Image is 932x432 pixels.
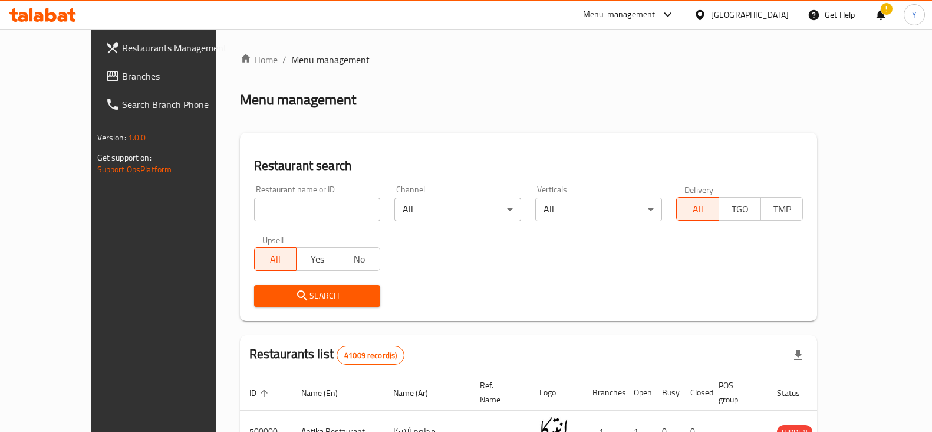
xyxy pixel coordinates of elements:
[282,53,286,67] li: /
[262,235,284,244] label: Upsell
[760,197,803,221] button: TMP
[96,34,247,62] a: Restaurants Management
[784,341,812,369] div: Export file
[249,345,405,365] h2: Restaurants list
[583,375,624,411] th: Branches
[254,285,381,307] button: Search
[624,375,653,411] th: Open
[254,157,803,175] h2: Restaurant search
[337,346,404,365] div: Total records count
[681,201,714,218] span: All
[128,130,146,145] span: 1.0.0
[766,201,798,218] span: TMP
[97,162,172,177] a: Support.OpsPlatform
[338,247,380,271] button: No
[296,247,338,271] button: Yes
[653,375,681,411] th: Busy
[480,378,516,407] span: Ref. Name
[343,251,376,268] span: No
[777,386,815,400] span: Status
[259,251,292,268] span: All
[96,62,247,90] a: Branches
[254,198,381,221] input: Search for restaurant name or ID..
[337,350,404,361] span: 41009 record(s)
[681,375,709,411] th: Closed
[240,53,278,67] a: Home
[96,90,247,119] a: Search Branch Phone
[122,69,238,83] span: Branches
[684,185,714,194] label: Delivery
[301,251,334,268] span: Yes
[254,247,297,271] button: All
[535,198,662,221] div: All
[912,8,917,21] span: Y
[264,289,371,303] span: Search
[393,386,443,400] span: Name (Ar)
[583,8,656,22] div: Menu-management
[291,53,370,67] span: Menu management
[97,150,152,165] span: Get support on:
[122,41,238,55] span: Restaurants Management
[719,378,753,407] span: POS group
[301,386,353,400] span: Name (En)
[249,386,272,400] span: ID
[97,130,126,145] span: Version:
[719,197,761,221] button: TGO
[530,375,583,411] th: Logo
[240,53,818,67] nav: breadcrumb
[122,97,238,112] span: Search Branch Phone
[676,197,719,221] button: All
[711,8,789,21] div: [GEOGRAPHIC_DATA]
[240,90,356,109] h2: Menu management
[724,201,756,218] span: TGO
[394,198,521,221] div: All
